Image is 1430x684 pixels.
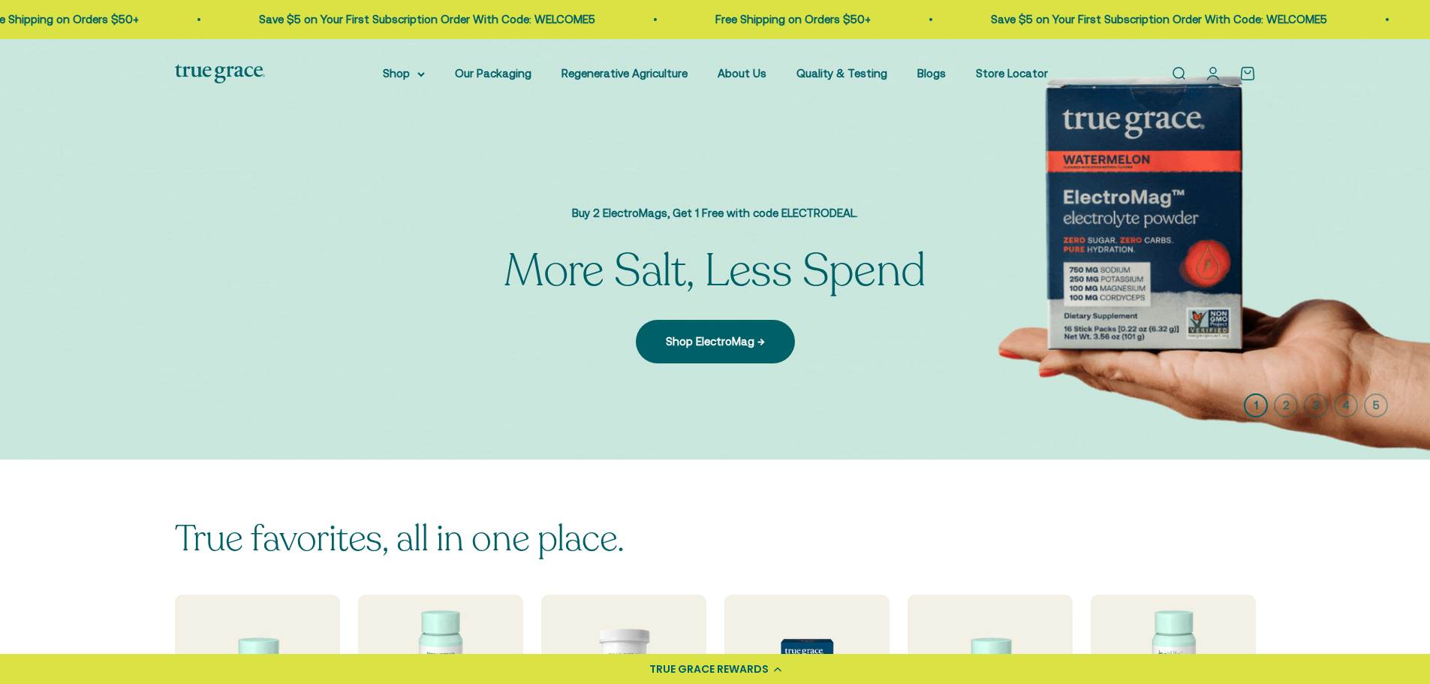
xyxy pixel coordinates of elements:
a: Free Shipping on Orders $50+ [573,13,728,26]
button: 5 [1364,393,1388,417]
p: Buy 2 ElectroMags, Get 1 Free with code ELECTRODEAL. [504,204,926,222]
div: TRUE GRACE REWARDS [649,661,769,677]
p: Save $5 on Your First Subscription Order With Code: WELCOME5 [116,11,453,29]
a: About Us [718,67,766,80]
a: Blogs [917,67,946,80]
a: Regenerative Agriculture [561,67,688,80]
button: 3 [1304,393,1328,417]
split-lines: True favorites, all in one place. [175,514,625,563]
a: Shop ElectroMag → [636,320,795,363]
button: 4 [1334,393,1358,417]
a: Store Locator [976,67,1048,80]
a: Quality & Testing [796,67,887,80]
p: Save $5 on Your First Subscription Order With Code: WELCOME5 [848,11,1185,29]
button: 2 [1274,393,1298,417]
split-lines: More Salt, Less Spend [504,240,926,302]
a: Our Packaging [455,67,531,80]
button: 1 [1244,393,1268,417]
summary: Shop [383,65,425,83]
